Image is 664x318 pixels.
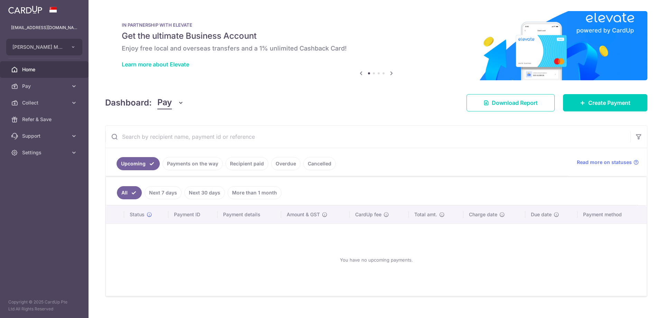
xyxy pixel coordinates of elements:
[184,186,225,199] a: Next 30 days
[168,206,218,224] th: Payment ID
[467,94,555,111] a: Download Report
[228,186,282,199] a: More than 1 month
[130,211,145,218] span: Status
[117,186,142,199] a: All
[11,24,77,31] p: [EMAIL_ADDRESS][DOMAIN_NAME]
[355,211,381,218] span: CardUp fee
[303,157,336,170] a: Cancelled
[22,83,68,90] span: Pay
[145,186,182,199] a: Next 7 days
[22,116,68,123] span: Refer & Save
[578,206,647,224] th: Payment method
[122,61,189,68] a: Learn more about Elevate
[105,11,647,80] img: Renovation banner
[122,30,631,42] h5: Get the ultimate Business Account
[122,22,631,28] p: IN PARTNERSHIP WITH ELEVATE
[22,99,68,106] span: Collect
[531,211,552,218] span: Due date
[6,39,82,55] button: [PERSON_NAME] MANAGEMENT CONSULTANCY (S) PTE. LTD.
[8,6,42,14] img: CardUp
[157,96,184,109] button: Pay
[114,229,638,290] div: You have no upcoming payments.
[22,66,68,73] span: Home
[218,206,281,224] th: Payment details
[588,99,630,107] span: Create Payment
[105,126,630,148] input: Search by recipient name, payment id or reference
[492,99,538,107] span: Download Report
[414,211,437,218] span: Total amt.
[122,44,631,53] h6: Enjoy free local and overseas transfers and a 1% unlimited Cashback Card!
[577,159,632,166] span: Read more on statuses
[12,44,64,51] span: [PERSON_NAME] MANAGEMENT CONSULTANCY (S) PTE. LTD.
[22,149,68,156] span: Settings
[287,211,320,218] span: Amount & GST
[105,97,152,109] h4: Dashboard:
[225,157,268,170] a: Recipient paid
[577,159,639,166] a: Read more on statuses
[22,133,68,139] span: Support
[469,211,497,218] span: Charge date
[117,157,160,170] a: Upcoming
[271,157,301,170] a: Overdue
[163,157,223,170] a: Payments on the way
[563,94,647,111] a: Create Payment
[157,96,172,109] span: Pay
